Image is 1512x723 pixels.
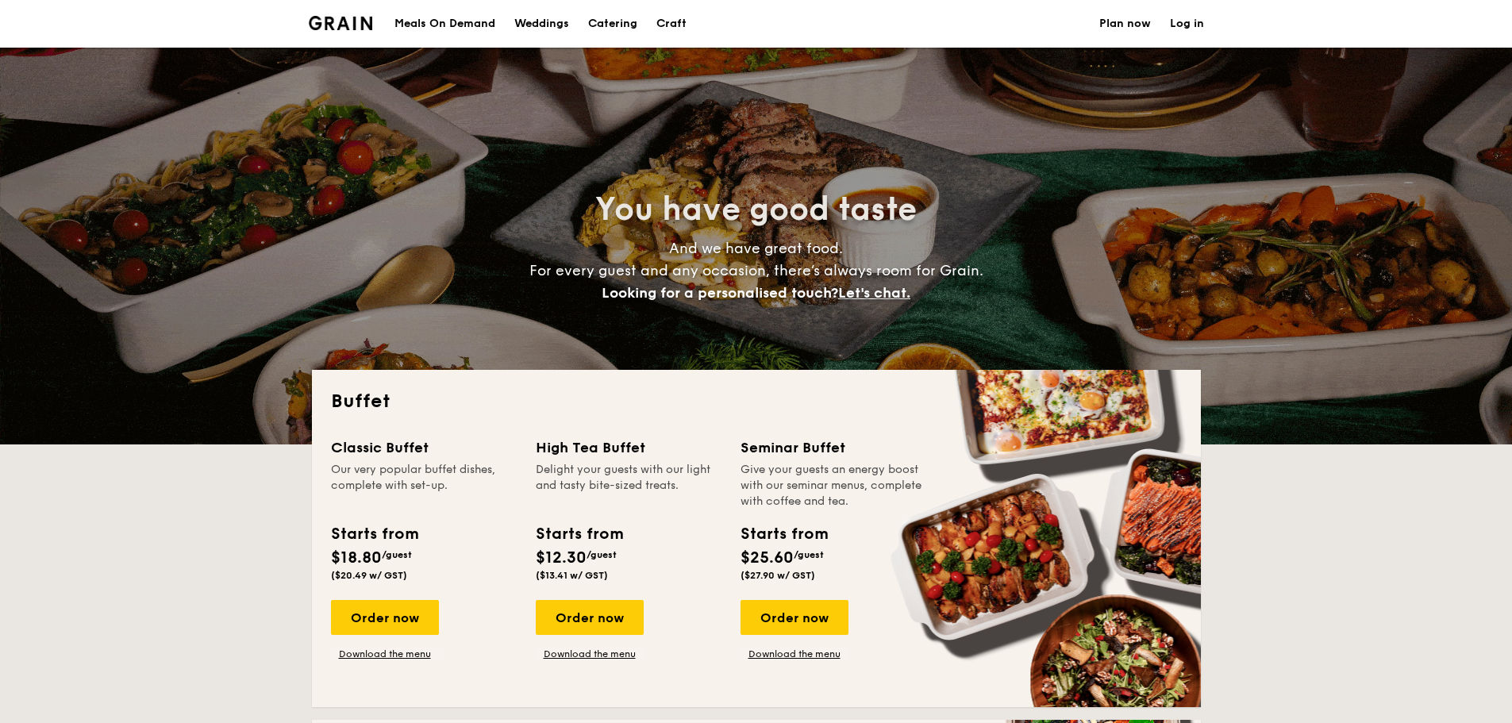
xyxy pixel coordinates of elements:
[536,570,608,581] span: ($13.41 w/ GST)
[536,648,644,660] a: Download the menu
[741,548,794,567] span: $25.60
[536,548,587,567] span: $12.30
[529,240,983,302] span: And we have great food. For every guest and any occasion, there’s always room for Grain.
[741,570,815,581] span: ($27.90 w/ GST)
[331,570,407,581] span: ($20.49 w/ GST)
[838,284,910,302] span: Let's chat.
[741,522,827,546] div: Starts from
[309,16,373,30] img: Grain
[602,284,838,302] span: Looking for a personalised touch?
[536,462,721,510] div: Delight your guests with our light and tasty bite-sized treats.
[741,648,848,660] a: Download the menu
[382,549,412,560] span: /guest
[794,549,824,560] span: /guest
[741,600,848,635] div: Order now
[331,600,439,635] div: Order now
[536,522,622,546] div: Starts from
[331,548,382,567] span: $18.80
[536,436,721,459] div: High Tea Buffet
[331,436,517,459] div: Classic Buffet
[331,648,439,660] a: Download the menu
[741,436,926,459] div: Seminar Buffet
[587,549,617,560] span: /guest
[331,522,417,546] div: Starts from
[309,16,373,30] a: Logotype
[331,389,1182,414] h2: Buffet
[331,462,517,510] div: Our very popular buffet dishes, complete with set-up.
[536,600,644,635] div: Order now
[741,462,926,510] div: Give your guests an energy boost with our seminar menus, complete with coffee and tea.
[595,190,917,229] span: You have good taste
